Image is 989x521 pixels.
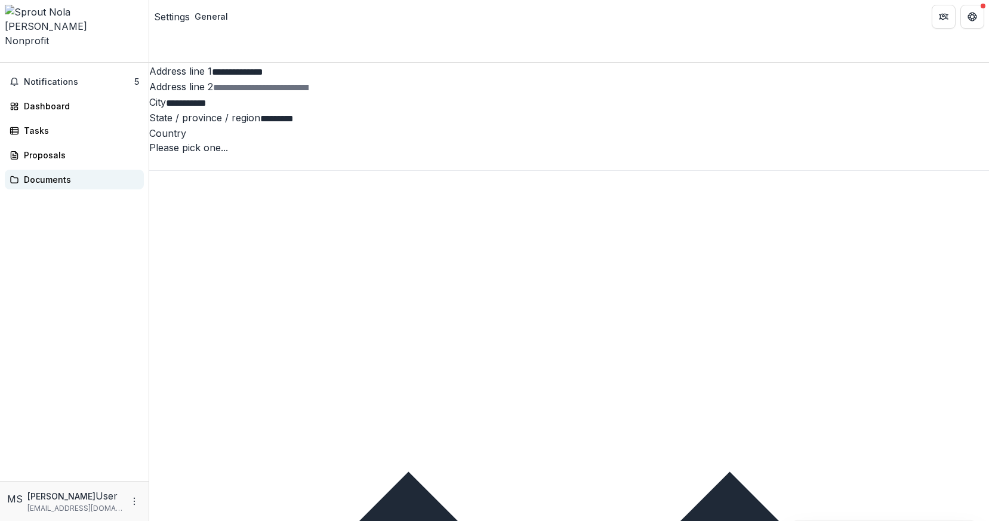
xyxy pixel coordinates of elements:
[154,8,233,25] nav: breadcrumb
[149,96,166,108] label: City
[95,489,118,503] p: User
[5,5,144,19] img: Sprout Nola
[27,503,122,514] p: [EMAIL_ADDRESS][DOMAIN_NAME]
[195,10,228,23] div: General
[24,124,134,137] div: Tasks
[5,19,144,33] div: [PERSON_NAME]
[149,112,260,124] label: State / province / region
[24,173,134,186] div: Documents
[149,127,186,139] label: Country
[5,170,144,189] a: Documents
[5,121,144,140] a: Tasks
[149,65,212,77] label: Address line 1
[5,72,144,91] button: Notifications5
[24,149,134,161] div: Proposals
[154,10,190,24] a: Settings
[127,494,141,508] button: More
[5,35,49,47] span: Nonprofit
[932,5,956,29] button: Partners
[24,100,134,112] div: Dashboard
[27,490,95,502] p: [PERSON_NAME]
[960,5,984,29] button: Get Help
[5,96,144,116] a: Dashboard
[149,81,213,93] label: Address line 2
[24,77,134,87] span: Notifications
[7,492,23,506] div: Mina Seck
[134,76,139,87] span: 5
[149,140,989,155] div: Please pick one...
[5,145,144,165] a: Proposals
